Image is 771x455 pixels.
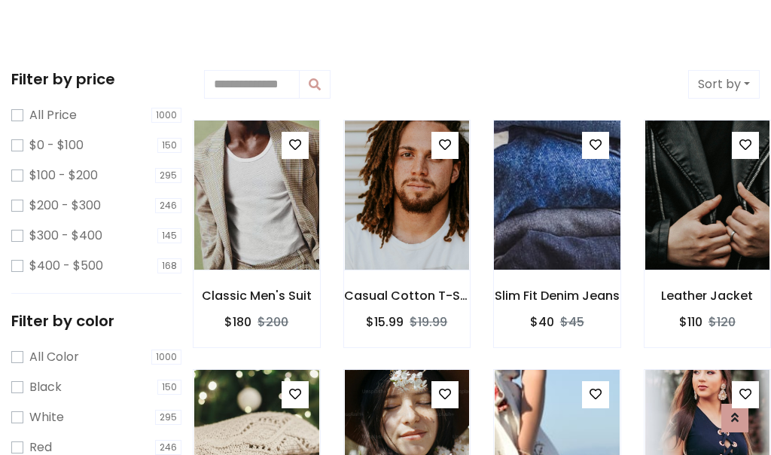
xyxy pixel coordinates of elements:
h6: $40 [530,315,554,329]
label: All Color [29,348,79,366]
span: 145 [157,228,181,243]
h5: Filter by color [11,312,181,330]
span: 246 [155,198,181,213]
label: $200 - $300 [29,197,101,215]
span: 246 [155,440,181,455]
span: 295 [155,168,181,183]
h6: Leather Jacket [645,289,771,303]
h6: Casual Cotton T-Shirt [344,289,471,303]
span: 150 [157,380,181,395]
span: 295 [155,410,181,425]
h6: $110 [679,315,702,329]
label: Black [29,378,62,396]
label: $100 - $200 [29,166,98,185]
h5: Filter by price [11,70,181,88]
del: $200 [258,313,288,331]
span: 1000 [151,350,181,365]
del: $120 [709,313,736,331]
label: $400 - $500 [29,257,103,275]
button: Sort by [688,70,760,99]
h6: $180 [224,315,251,329]
h6: $15.99 [366,315,404,329]
label: White [29,408,64,426]
span: 150 [157,138,181,153]
h6: Classic Men's Suit [194,289,320,303]
h6: Slim Fit Denim Jeans [494,289,620,303]
del: $45 [560,313,584,331]
span: 168 [157,258,181,273]
label: $300 - $400 [29,227,102,245]
span: 1000 [151,108,181,123]
del: $19.99 [410,313,447,331]
label: $0 - $100 [29,136,84,154]
label: All Price [29,106,77,124]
